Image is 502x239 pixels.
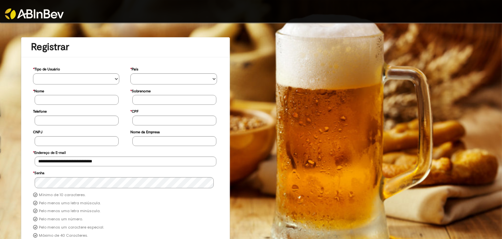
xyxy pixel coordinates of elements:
label: País [130,64,138,73]
label: CNPJ [33,127,42,136]
label: Endereço de E-mail [33,147,66,157]
label: Nome [33,86,44,95]
label: Pelo menos uma letra maiúscula. [39,201,101,206]
label: CPF [130,106,139,116]
img: ABInbev-white.png [5,9,64,19]
h1: Registrar [31,42,220,52]
label: Pelo menos um caractere especial. [39,225,104,230]
label: Pelo menos um número. [39,217,83,222]
label: Tipo de Usuário [33,64,60,73]
label: Nome da Empresa [130,127,160,136]
label: Máximo de 40 Caracteres. [39,233,88,238]
label: Telefone [33,106,47,116]
label: Mínimo de 10 caracteres. [39,193,86,198]
label: Pelo menos uma letra minúscula. [39,209,100,214]
label: Sobrenome [130,86,151,95]
label: Senha [33,168,44,177]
